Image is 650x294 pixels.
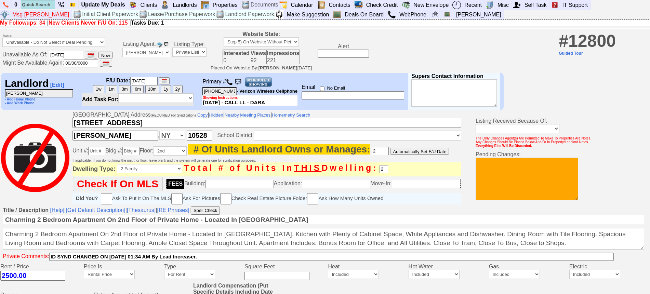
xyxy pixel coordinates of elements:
a: - Add Work Phone [5,101,34,105]
td: [GEOGRAPHIC_DATA] Address | | | [72,111,462,205]
span: Showing Instructions [203,96,238,99]
td: Move-In: [370,179,460,189]
img: call.png [387,10,396,19]
input: Zip [187,131,212,141]
th: F/U Date: [77,73,199,110]
textarea: Charming 2 Bedroom Apartment On 2nd Floor of Private Home - Located In [GEOGRAPHIC_DATA]. Kitchen... [3,228,644,250]
img: su2.jpg [275,10,283,19]
a: 0 [12,0,21,9]
td: Landlord Paperwork [225,10,274,19]
span: | | | [66,207,191,213]
input: Unit # [88,147,105,155]
td: Building: [184,179,274,189]
td: 92 [250,57,266,64]
a: Properties [210,1,241,10]
a: Calendar [288,1,316,10]
td: Pending Changes: [462,111,650,205]
b: New Clients Never F/U On [49,20,116,26]
input: No Email [320,86,324,91]
button: Now [98,52,113,58]
a: [Get Default Description] [66,207,125,213]
img: appt_icon.png [279,1,288,9]
td: 221 [266,57,300,64]
img: call.png [226,79,233,85]
nobr: Might Be Available Again: [2,60,112,66]
button: 3m [119,85,131,93]
th: Views [250,50,266,57]
img: clients.png [129,1,137,9]
span: Lifetime: 0 [223,50,249,56]
a: Nearby Meeting Places [225,112,270,118]
button: 6m [132,85,144,93]
b: Everything Else Will Be Discarded. [476,144,532,148]
img: docs.png [241,1,250,9]
img: docs.png [216,10,224,19]
font: - Verizon Wireless Cellphone [237,89,297,94]
img: chalkboard.png [444,11,450,17]
span: School District: [214,132,461,138]
img: recent.png [452,1,461,9]
img: docs.png [73,10,81,19]
a: Homemetry Search [272,112,310,118]
input: Check If On MLS [73,177,162,191]
a: - Add Home Phone [5,97,35,101]
input: Quick Search [21,0,55,9]
td: Rent / Price [0,264,84,270]
img: myadd.png [513,1,521,9]
span: | [3,207,644,259]
font: Copy [197,112,208,118]
b: Total # of Units In Dwelling: [184,163,378,172]
button: 1w [93,85,104,93]
td: Square Feet [244,264,328,270]
td: Application: [274,179,371,189]
a: Copy [197,112,208,118]
a: Misc [495,1,512,10]
font: (REQUIRED For Syndication) [151,113,196,117]
a: [Help] [50,207,64,213]
img: chalkboard.png [333,10,341,19]
img: landlord.png [161,1,169,9]
b: [PERSON_NAME] [258,65,297,70]
font: Hidden [209,112,223,118]
b: Website State: [242,31,280,37]
font: If applicable: If you do not know the unit # or floor, leave blank and the system will generate o... [72,159,256,162]
td: Price Is [84,264,164,270]
img: [calendar icon] [162,78,167,83]
a: [Edit] [50,82,64,88]
td: Heat [328,264,408,270]
input: City [72,131,158,141]
a: Clients [138,1,160,10]
a: WebPhone [397,10,429,19]
th: Impressions [266,50,300,57]
font: Private Comments: [3,253,49,259]
td: Lease/Purchase Paperwork [148,10,216,19]
img: compose_email.png [156,41,163,48]
img: phone.png [3,2,9,8]
button: 10m [145,85,159,93]
img: no-photos.png [1,124,71,192]
center: Add Task For: [82,93,194,106]
td: Gas [489,264,569,270]
button: Spell Check [191,206,220,215]
font: Nearby Meeting Places [225,112,270,118]
span: Unavailable As Of: [2,52,48,57]
span: Dwelling Type: [72,165,116,172]
button: 1y [161,85,171,93]
a: [RE Phrases] [157,207,189,213]
input: Title [3,215,644,225]
button: Automatically Set F/U Date [390,148,449,155]
a: [PERSON_NAME] [453,10,504,19]
input: Private Comments [49,253,614,261]
b: THIS [294,163,321,172]
b: # Of Units Landlord Owns or Manages: [194,144,370,155]
a: Tasks Due: 1 [131,20,164,26]
b: Supers Contact Information [411,73,483,79]
img: contact.png [317,1,326,9]
span: Approxmiate. Include units both in lotus and not. - Last Modified By Dara Goldstein 2 years, 6 mo... [188,144,370,155]
img: sms.png [233,77,243,87]
center: Listing Agent: [122,41,170,60]
font: Homemetry Search [272,112,310,118]
img: help2.png [550,1,559,9]
font: Msg [PERSON_NAME] [12,12,69,17]
img: officebldg.png [486,1,494,9]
